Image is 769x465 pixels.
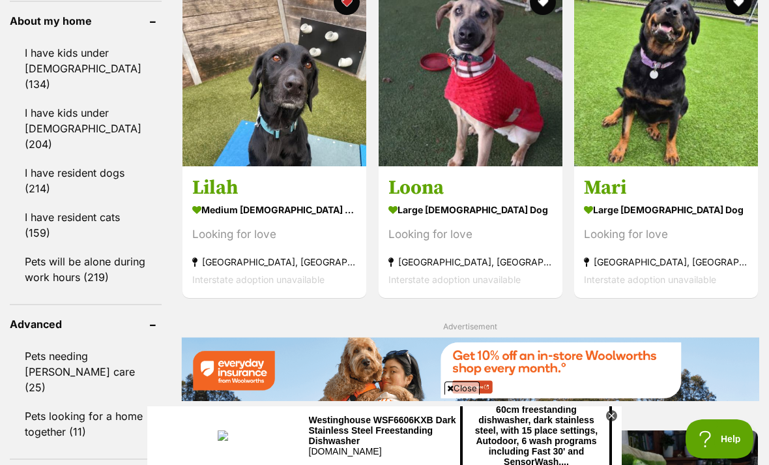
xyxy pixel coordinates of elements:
div: [DOMAIN_NAME] [162,40,313,50]
strong: medium [DEMOGRAPHIC_DATA] Dog [192,200,356,219]
strong: [GEOGRAPHIC_DATA], [GEOGRAPHIC_DATA] [388,253,553,271]
strong: large [DEMOGRAPHIC_DATA] Dog [388,200,553,219]
strong: [GEOGRAPHIC_DATA], [GEOGRAPHIC_DATA] [584,253,748,271]
a: Mari large [DEMOGRAPHIC_DATA] Dog Looking for love [GEOGRAPHIC_DATA], [GEOGRAPHIC_DATA] Interstat... [574,166,758,298]
h3: Mari [584,175,748,200]
img: Everyday Insurance promotional banner [181,337,759,402]
a: I have resident dogs (214) [10,159,162,202]
a: I have resident cats (159) [10,203,162,247]
iframe: Help Scout Beacon - Open [686,419,756,458]
span: Advertisement [443,322,497,331]
a: Everyday Insurance promotional banner [181,337,759,404]
a: I have kids under [DEMOGRAPHIC_DATA] (204) [10,99,162,158]
span: Interstate adoption unavailable [584,274,716,285]
a: Lilah medium [DEMOGRAPHIC_DATA] Dog Looking for love [GEOGRAPHIC_DATA], [GEOGRAPHIC_DATA] Interst... [182,166,366,298]
h3: Lilah [192,175,356,200]
strong: large [DEMOGRAPHIC_DATA] Dog [584,200,748,219]
a: Loona large [DEMOGRAPHIC_DATA] Dog Looking for love [GEOGRAPHIC_DATA], [GEOGRAPHIC_DATA] Intersta... [379,166,562,298]
div: Looking for love [584,226,748,243]
strong: [GEOGRAPHIC_DATA], [GEOGRAPHIC_DATA] [192,253,356,271]
div: Looking for love [388,226,553,243]
span: Interstate adoption unavailable [388,274,521,285]
a: Pets needing [PERSON_NAME] care (25) [10,342,162,401]
span: Interstate adoption unavailable [192,274,325,285]
a: Pets will be alone during work hours (219) [10,248,162,291]
button: favourite [725,437,751,463]
header: About my home [10,15,162,27]
a: Pets looking for a home together (11) [10,402,162,445]
div: Westinghouse WSF6606KXB Dark Stainless Steel Freestanding Dishwasher [162,8,313,40]
h3: Loona [388,175,553,200]
span: Close [444,382,480,395]
iframe: Advertisement [147,400,622,458]
div: Looking for love [192,226,356,243]
header: Advanced [10,318,162,330]
a: I have kids under [DEMOGRAPHIC_DATA] (134) [10,39,162,98]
